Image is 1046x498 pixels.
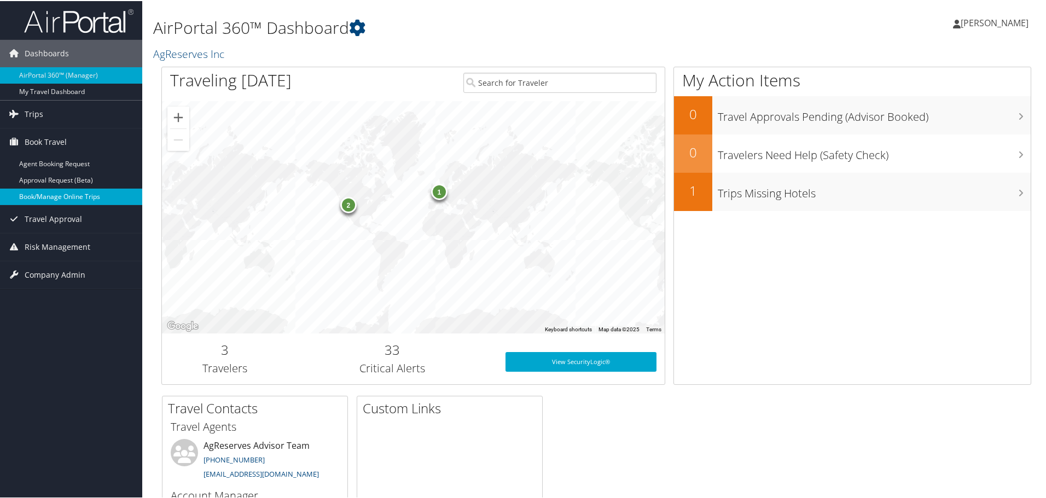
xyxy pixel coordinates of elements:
[674,142,712,161] h2: 0
[296,339,489,358] h2: 33
[25,39,69,66] span: Dashboards
[646,325,661,331] a: Terms (opens in new tab)
[24,7,133,33] img: airportal-logo.png
[363,398,542,417] h2: Custom Links
[296,360,489,375] h3: Critical Alerts
[25,204,82,232] span: Travel Approval
[961,16,1028,28] span: [PERSON_NAME]
[170,360,280,375] h3: Travelers
[168,398,347,417] h2: Travel Contacts
[25,232,90,260] span: Risk Management
[674,104,712,122] h2: 0
[167,128,189,150] button: Zoom out
[170,339,280,358] h2: 3
[165,438,345,483] li: AgReserves Advisor Team
[171,418,339,433] h3: Travel Agents
[25,99,43,127] span: Trips
[165,318,201,332] a: Open this area in Google Maps (opens a new window)
[674,95,1031,133] a: 0Travel Approvals Pending (Advisor Booked)
[674,172,1031,210] a: 1Trips Missing Hotels
[718,179,1031,200] h3: Trips Missing Hotels
[953,5,1039,38] a: [PERSON_NAME]
[431,183,447,200] div: 1
[718,141,1031,162] h3: Travelers Need Help (Safety Check)
[340,196,356,213] div: 2
[204,468,319,478] a: [EMAIL_ADDRESS][DOMAIN_NAME]
[204,454,265,464] a: [PHONE_NUMBER]
[718,103,1031,124] h3: Travel Approvals Pending (Advisor Booked)
[170,68,292,91] h1: Traveling [DATE]
[505,351,656,371] a: View SecurityLogic®
[153,15,744,38] h1: AirPortal 360™ Dashboard
[545,325,592,332] button: Keyboard shortcuts
[167,106,189,127] button: Zoom in
[463,72,656,92] input: Search for Traveler
[598,325,640,331] span: Map data ©2025
[674,133,1031,172] a: 0Travelers Need Help (Safety Check)
[674,180,712,199] h2: 1
[25,260,85,288] span: Company Admin
[674,68,1031,91] h1: My Action Items
[165,318,201,332] img: Google
[153,45,227,60] a: AgReserves Inc
[25,127,67,155] span: Book Travel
